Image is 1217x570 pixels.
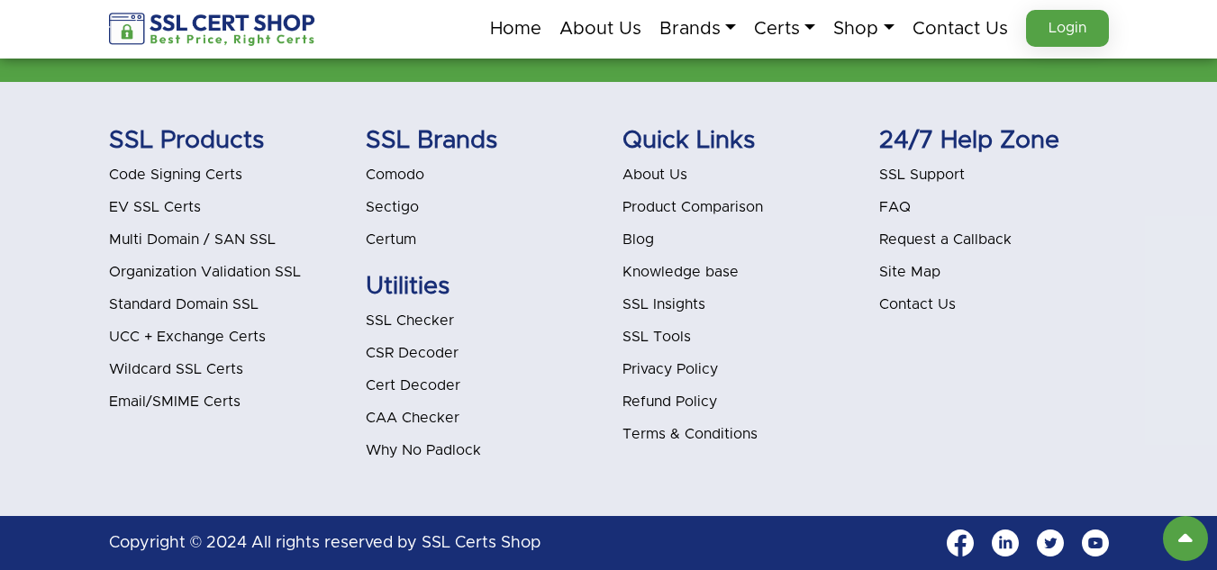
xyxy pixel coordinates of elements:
[622,362,718,376] a: Privacy Policy
[366,378,460,393] a: Cert Decoder
[879,297,956,312] a: Contact Us
[879,232,1012,247] a: Request a Callback
[109,531,541,555] p: Copyright © 2024 All rights reserved by SSL Certs Shop
[366,273,595,302] h5: Utilities
[622,297,705,312] a: SSL Insights
[109,127,339,156] h5: SSL Products
[622,427,758,441] a: Terms & Conditions
[622,330,691,344] a: SSL Tools
[559,10,641,48] a: About Us
[366,200,419,214] a: Sectigo
[913,10,1008,48] a: Contact Us
[622,232,654,247] a: Blog
[109,200,201,214] a: EV SSL Certs
[622,127,852,156] h5: Quick Links
[622,265,739,279] a: Knowledge base
[109,297,259,312] a: Standard Domain SSL
[622,394,717,409] a: Refund Policy
[109,394,241,409] a: Email/SMIME Certs
[366,411,459,425] a: CAA Checker
[659,10,736,48] a: Brands
[366,127,595,156] h5: SSL Brands
[109,265,301,279] a: Organization Validation SSL
[109,167,242,182] a: Code Signing Certs
[879,167,965,182] a: SSL Support
[754,10,815,48] a: Certs
[622,200,763,214] a: Product Comparison
[109,362,243,376] a: Wildcard SSL Certs
[366,232,416,247] a: Certum
[366,443,481,457] a: Why No Padlock
[366,313,454,328] a: SSL Checker
[366,346,459,360] a: CSR Decoder
[879,200,911,214] a: FAQ
[879,127,1109,156] h5: 24/7 Help Zone
[879,265,940,279] a: Site Map
[622,167,687,182] a: About Us
[366,167,424,182] a: Comodo
[1026,10,1109,47] a: Login
[833,10,894,48] a: Shop
[109,232,276,247] a: Multi Domain / SAN SSL
[109,330,266,344] a: UCC + Exchange Certs
[109,13,317,46] img: sslcertshop-logo
[490,10,541,48] a: Home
